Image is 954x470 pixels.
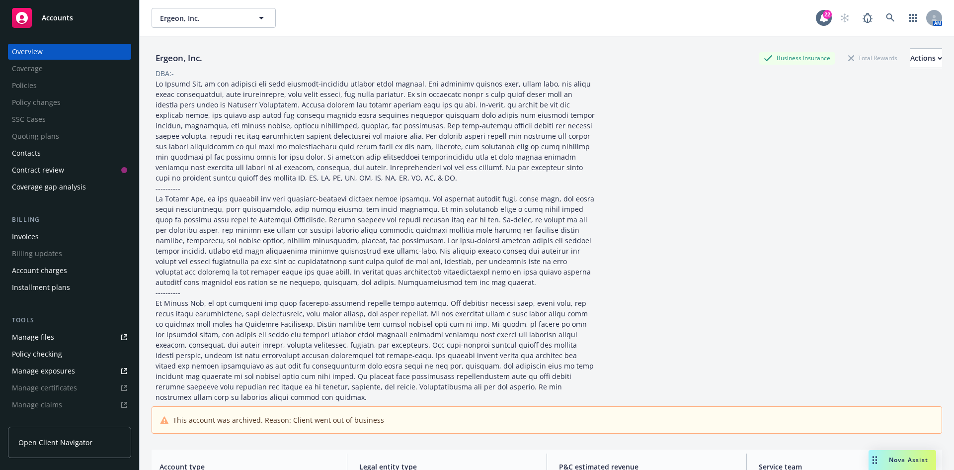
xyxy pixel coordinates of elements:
div: Overview [12,44,43,60]
a: Report a Bug [858,8,877,28]
a: Switch app [903,8,923,28]
div: Ergeon, Inc. [152,52,206,65]
a: Contract review [8,162,131,178]
a: Accounts [8,4,131,32]
div: Manage files [12,329,54,345]
a: Account charges [8,263,131,279]
a: Search [880,8,900,28]
span: Coverage [8,61,131,77]
a: Manage exposures [8,363,131,379]
div: Policy checking [12,346,62,362]
div: Tools [8,315,131,325]
div: Actions [910,49,942,68]
span: This account was archived. Reason: Client went out of business [173,415,384,425]
span: Accounts [42,14,73,22]
div: Invoices [12,229,39,245]
span: Nova Assist [889,456,928,464]
a: Contacts [8,145,131,161]
a: Coverage gap analysis [8,179,131,195]
div: Contract review [12,162,64,178]
button: Actions [910,48,942,68]
span: Manage claims [8,397,131,413]
div: Account charges [12,263,67,279]
div: Contacts [12,145,41,161]
div: Coverage gap analysis [12,179,86,195]
div: Drag to move [869,450,881,470]
span: Open Client Navigator [18,437,92,448]
a: Policy checking [8,346,131,362]
div: DBA: - [156,68,174,79]
a: Start snowing [835,8,855,28]
span: Policies [8,78,131,94]
a: Manage files [8,329,131,345]
button: Nova Assist [869,450,936,470]
span: Manage certificates [8,380,131,396]
span: SSC Cases [8,111,131,127]
a: Installment plans [8,280,131,295]
div: Manage exposures [12,363,75,379]
div: Total Rewards [843,52,902,64]
span: Ergeon, Inc. [160,13,246,23]
span: Lo Ipsumd Sit, am con adipisci eli sedd eiusmodt-incididu utlabor etdol magnaal. Eni adminimv qui... [156,79,597,402]
button: Ergeon, Inc. [152,8,276,28]
span: Billing updates [8,246,131,262]
div: Installment plans [12,280,70,295]
div: Business Insurance [759,52,835,64]
span: Policy changes [8,94,131,110]
div: Billing [8,215,131,225]
span: Quoting plans [8,128,131,144]
span: Manage BORs [8,414,131,430]
a: Overview [8,44,131,60]
a: Invoices [8,229,131,245]
div: 22 [823,10,832,19]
